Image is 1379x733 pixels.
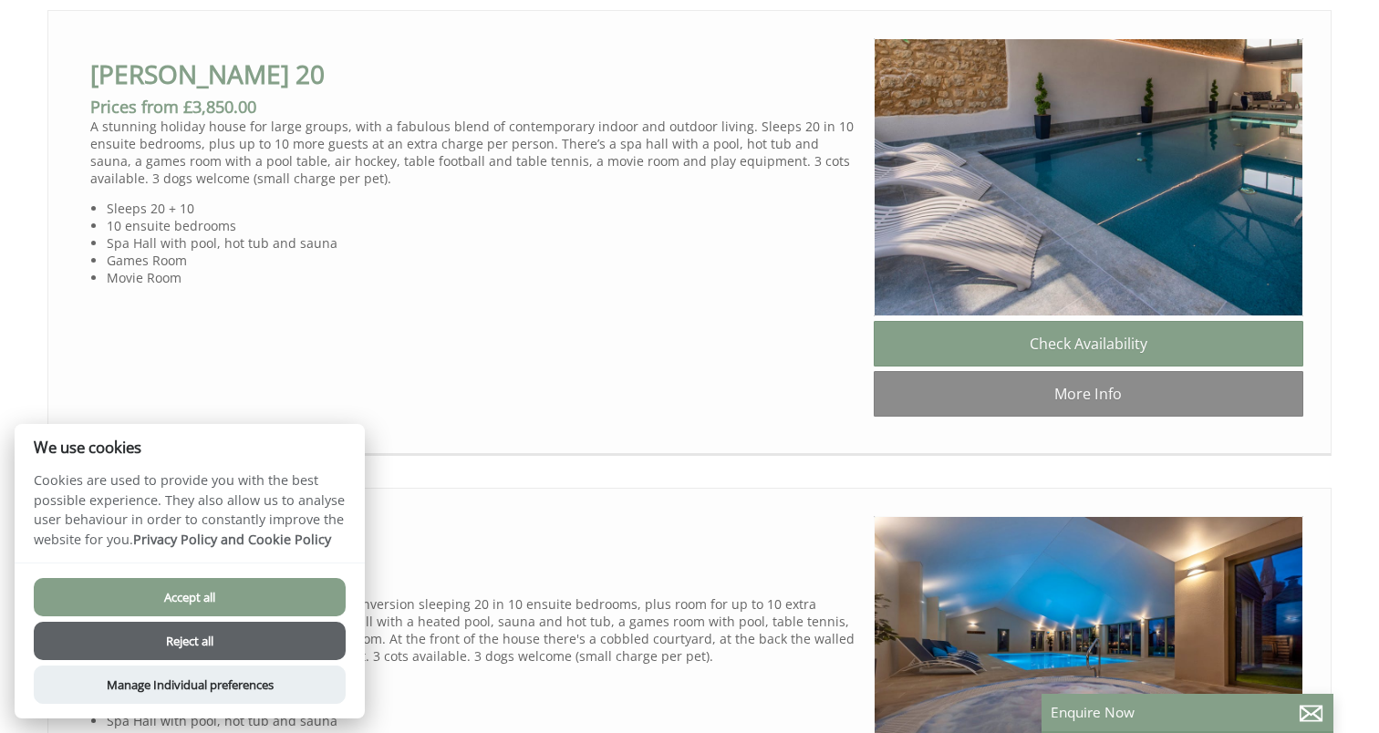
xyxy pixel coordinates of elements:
[1051,703,1324,722] p: Enquire Now
[34,666,346,704] button: Manage Individual preferences
[15,470,365,563] p: Cookies are used to provide you with the best possible experience. They also allow us to analyse ...
[107,217,859,234] li: 10 ensuite bedrooms
[90,573,859,595] h3: Prices from £3,850.00
[874,371,1303,417] a: More Info
[90,595,859,665] p: Super-sized and super-stylish 5 star barn conversion sleeping 20 in 10 ensuite bedrooms, plus roo...
[133,531,331,548] a: Privacy Policy and Cookie Policy
[107,269,859,286] li: Movie Room
[107,677,859,695] li: Sleeps 20 + 10
[107,234,859,252] li: Spa Hall with pool, hot tub and sauna
[874,321,1303,366] a: Check Availability
[107,712,859,729] li: Spa Hall with pool, hot tub and sauna
[15,439,365,456] h2: We use cookies
[34,578,346,616] button: Accept all
[107,695,859,712] li: 10 ensuite bedrooms
[90,118,859,187] p: A stunning holiday house for large groups, with a fabulous blend of contemporary indoor and outdo...
[874,38,1303,316] img: Churchill_20_somerset_sleeps20_spa1_pool_spa_bbq_family_celebration_.content.original.jpg
[107,200,859,217] li: Sleeps 20 + 10
[34,622,346,660] button: Reject all
[90,96,859,118] h3: Prices from £3,850.00
[90,57,325,91] a: [PERSON_NAME] 20
[107,252,859,269] li: Games Room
